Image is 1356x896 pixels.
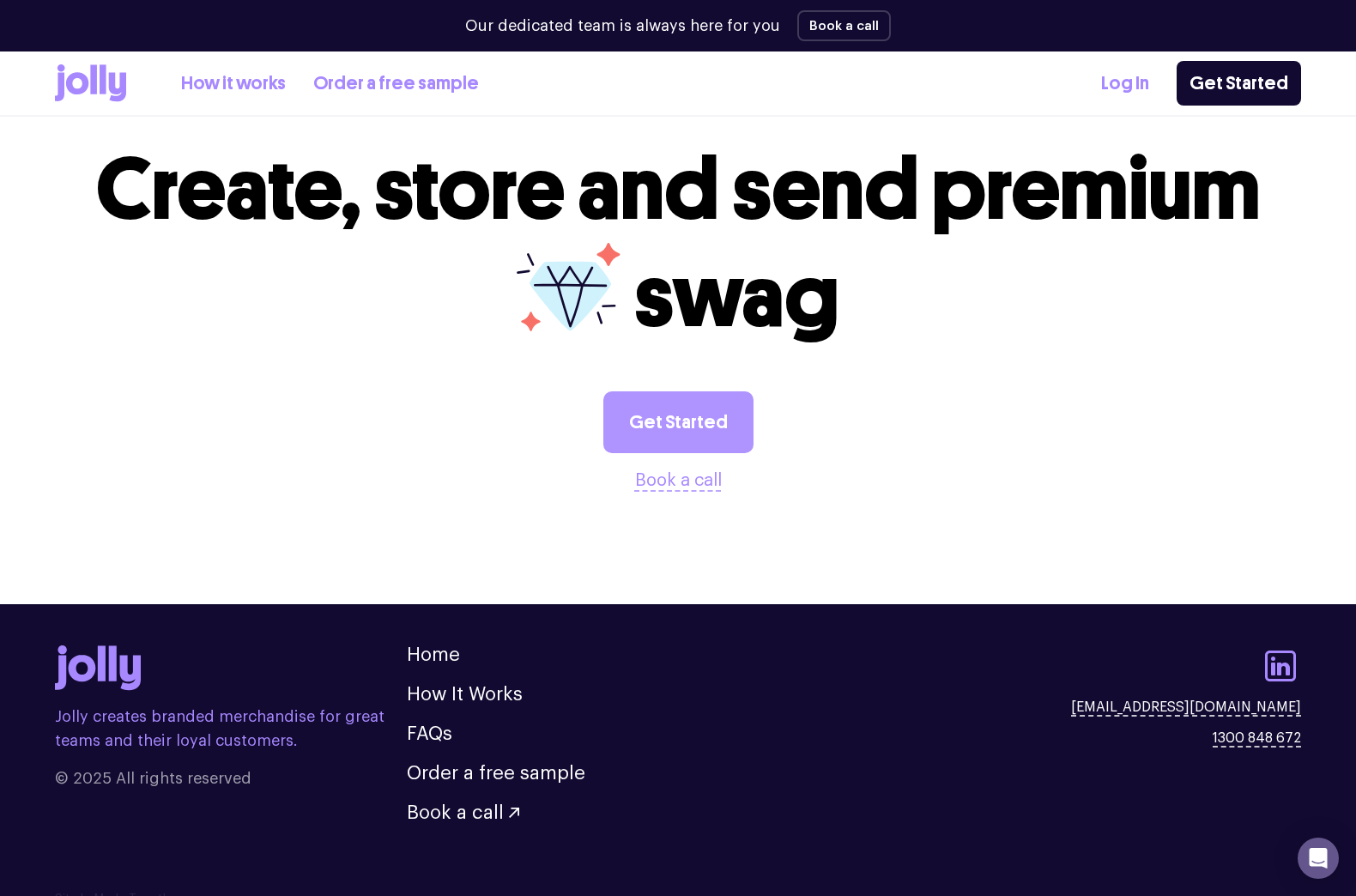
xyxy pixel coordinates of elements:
[634,245,839,348] span: swag
[313,70,479,98] a: Order a free sample
[181,70,286,98] a: How it works
[55,766,407,790] span: © 2025 All rights reserved
[635,467,722,494] button: Book a call
[55,705,407,753] p: Jolly creates branded merchandise for great teams and their loyal customers.
[407,685,523,704] a: How It Works
[1071,697,1301,717] a: [EMAIL_ADDRESS][DOMAIN_NAME]
[797,10,891,41] button: Book a call
[465,15,780,38] p: Our dedicated team is always here for you
[407,803,504,822] span: Book a call
[407,645,460,664] a: Home
[1213,728,1301,748] a: 1300 848 672
[407,803,519,822] button: Book a call
[603,391,754,453] a: Get Started
[1101,70,1149,98] a: Log In
[96,137,1261,241] span: Create, store and send premium
[1177,61,1301,106] a: Get Started
[407,764,585,783] a: Order a free sample
[407,724,452,743] a: FAQs
[1298,838,1339,879] div: Open Intercom Messenger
